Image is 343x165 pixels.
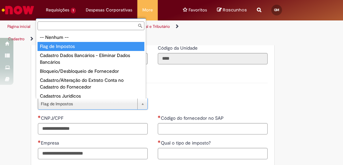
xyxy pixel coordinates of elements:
div: Flag de Impostos [38,42,144,51]
div: Cadastro/Alteração do Extrato Conta no Cadastro do Fornecedor [38,76,144,92]
div: Bloqueio/Desbloqueio de Fornecedor [38,67,144,76]
div: Cadastros Jurídicos [38,92,144,101]
div: Cadastro Dados Bancários - Eliminar Dados Bancários [38,51,144,67]
ul: Tipo da Solicitação [36,32,146,99]
div: -- Nenhum -- [38,33,144,42]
